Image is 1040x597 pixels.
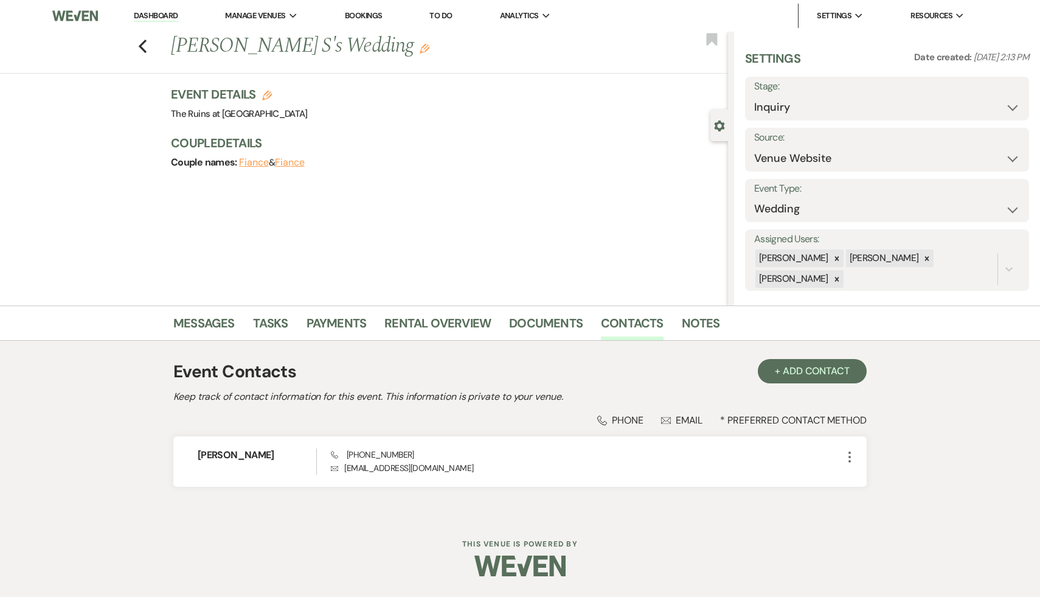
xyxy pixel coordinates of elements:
[846,250,921,267] div: [PERSON_NAME]
[910,10,952,22] span: Resources
[754,78,1020,96] label: Stage:
[239,156,304,169] span: &
[384,313,491,340] a: Rental Overview
[275,158,305,167] button: Fiance
[974,51,1029,63] span: [DATE] 2:13 PM
[661,414,703,427] div: Email
[601,313,664,340] a: Contacts
[500,10,539,22] span: Analytics
[171,86,308,103] h3: Event Details
[225,10,285,22] span: Manage Venues
[597,414,643,427] div: Phone
[173,313,235,340] a: Messages
[714,119,725,131] button: Close lead details
[198,449,316,462] h6: [PERSON_NAME]
[682,313,720,340] a: Notes
[914,51,974,63] span: Date created:
[758,359,867,383] button: + Add Contact
[171,156,239,169] span: Couple names:
[331,449,414,460] span: [PHONE_NUMBER]
[173,359,296,385] h1: Event Contacts
[745,50,800,77] h3: Settings
[173,414,867,427] div: * Preferred Contact Method
[171,32,612,61] h1: [PERSON_NAME] S's Wedding
[429,10,452,21] a: To Do
[817,10,851,22] span: Settings
[509,313,583,340] a: Documents
[755,250,830,267] div: [PERSON_NAME]
[331,461,842,475] p: [EMAIL_ADDRESS][DOMAIN_NAME]
[52,3,99,29] img: Weven Logo
[171,134,716,152] h3: Couple Details
[173,389,867,404] h2: Keep track of contact information for this event. This information is private to your venue.
[134,10,178,22] a: Dashboard
[239,158,269,167] button: Fiance
[754,180,1020,198] label: Event Type:
[307,313,367,340] a: Payments
[253,313,288,340] a: Tasks
[755,270,830,288] div: [PERSON_NAME]
[420,43,429,54] button: Edit
[754,231,1020,248] label: Assigned Users:
[345,10,383,21] a: Bookings
[754,129,1020,147] label: Source:
[474,545,566,587] img: Weven Logo
[171,108,308,120] span: The Ruins at [GEOGRAPHIC_DATA]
